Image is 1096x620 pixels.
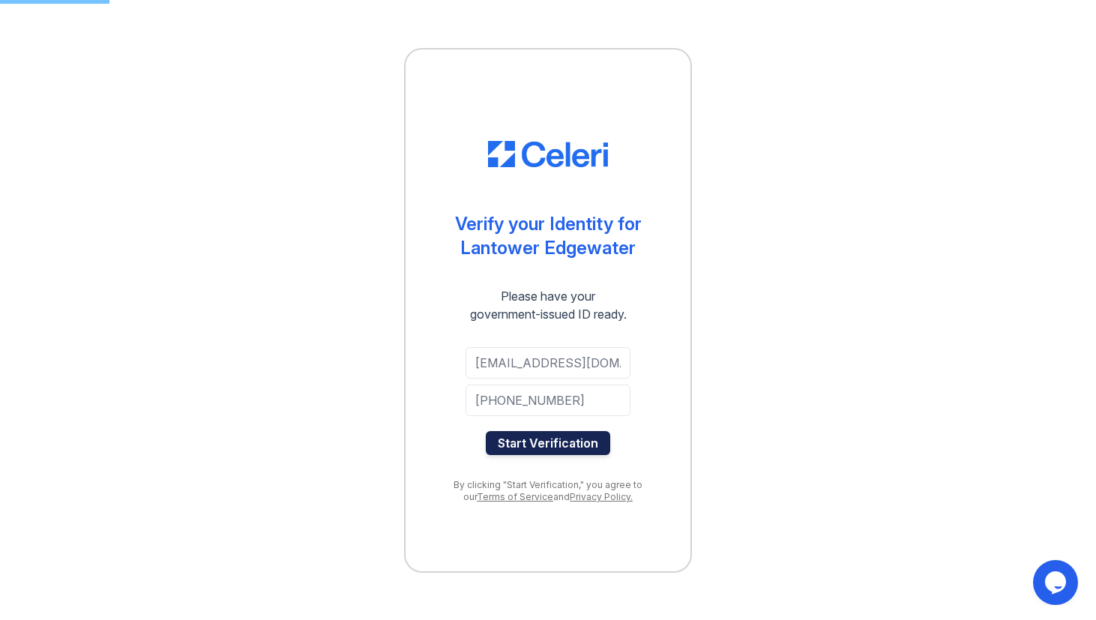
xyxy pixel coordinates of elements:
[466,385,630,416] input: Phone
[477,491,553,502] a: Terms of Service
[436,479,660,503] div: By clicking "Start Verification," you agree to our and
[570,491,633,502] a: Privacy Policy.
[466,347,630,379] input: Email
[488,141,608,168] img: CE_Logo_Blue-a8612792a0a2168367f1c8372b55b34899dd931a85d93a1a3d3e32e68fde9ad4.png
[486,431,610,455] button: Start Verification
[455,212,642,260] div: Verify your Identity for Lantower Edgewater
[443,287,654,323] div: Please have your government-issued ID ready.
[1033,560,1081,605] iframe: chat widget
